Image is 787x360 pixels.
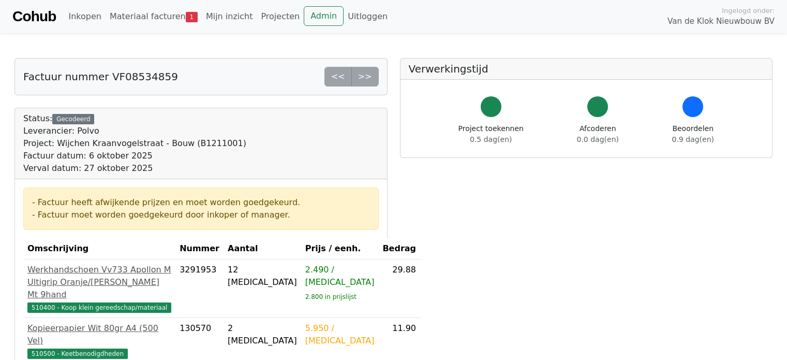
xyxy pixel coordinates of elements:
a: Mijn inzicht [202,6,257,27]
div: Factuur datum: 6 oktober 2025 [23,150,246,162]
div: - Factuur heeft afwijkende prijzen en moet worden goedgekeurd. [32,196,370,209]
span: 510500 - Keetbenodigdheden [27,349,128,359]
a: Admin [304,6,344,26]
div: Leverancier: Polvo [23,125,246,137]
div: Project: Wijchen Kraanvogelstraat - Bouw (B1211001) [23,137,246,150]
th: Prijs / eenh. [301,238,379,260]
span: 0.5 dag(en) [470,135,512,143]
th: Nummer [175,238,224,260]
a: Kopieerpapier Wit 80gr A4 (500 Vel)510500 - Keetbenodigdheden [27,322,171,359]
th: Bedrag [378,238,420,260]
div: Beoordelen [672,123,714,145]
td: 29.88 [378,260,420,318]
div: 2 [MEDICAL_DATA] [228,322,297,347]
div: 2.490 / [MEDICAL_DATA] [305,264,375,289]
span: 510400 - Koop klein gereedschap/materiaal [27,303,171,313]
td: 3291953 [175,260,224,318]
th: Aantal [224,238,301,260]
h5: Verwerkingstijd [409,63,764,75]
span: 0.0 dag(en) [577,135,619,143]
a: Inkopen [64,6,105,27]
span: Van de Klok Nieuwbouw BV [667,16,775,27]
div: Werkhandschoen Vv733 Apollon M Ultigrip Oranje/[PERSON_NAME] Mt 9hand [27,264,171,301]
div: Status: [23,112,246,175]
th: Omschrijving [23,238,175,260]
div: 12 [MEDICAL_DATA] [228,264,297,289]
a: Projecten [257,6,304,27]
span: 0.9 dag(en) [672,135,714,143]
div: 5.950 / [MEDICAL_DATA] [305,322,375,347]
a: Cohub [12,4,56,29]
div: Gecodeerd [52,114,94,124]
sub: 2.800 in prijslijst [305,293,357,300]
div: Kopieerpapier Wit 80gr A4 (500 Vel) [27,322,171,347]
div: Project toekennen [458,123,524,145]
a: Materiaal facturen1 [106,6,202,27]
div: Afcoderen [577,123,619,145]
span: 1 [186,12,198,22]
a: Uitloggen [344,6,392,27]
div: - Factuur moet worden goedgekeurd door inkoper of manager. [32,209,370,221]
div: Verval datum: 27 oktober 2025 [23,162,246,175]
span: Ingelogd onder: [722,6,775,16]
h5: Factuur nummer VF08534859 [23,70,178,83]
a: Werkhandschoen Vv733 Apollon M Ultigrip Oranje/[PERSON_NAME] Mt 9hand510400 - Koop klein gereedsc... [27,264,171,313]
